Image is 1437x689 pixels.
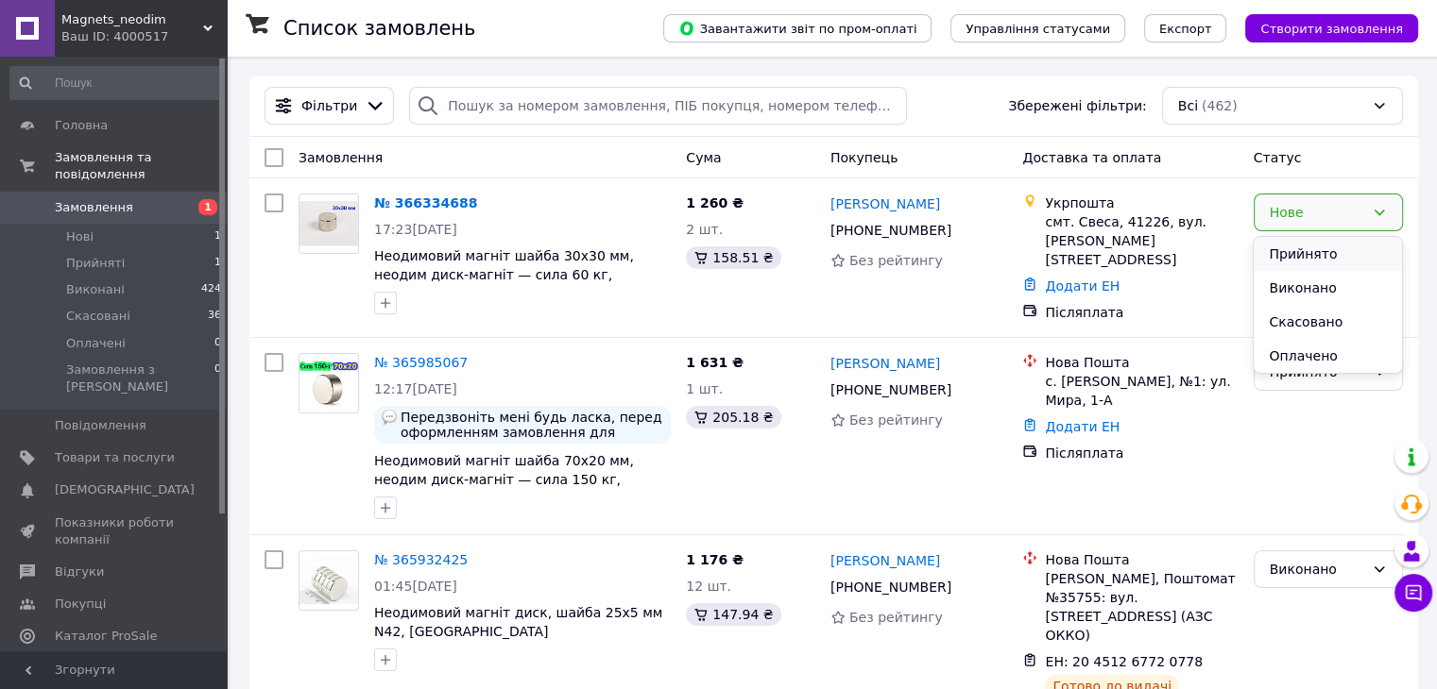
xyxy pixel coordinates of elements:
[1144,14,1227,42] button: Експорт
[1270,202,1364,223] div: Нове
[1159,22,1212,36] span: Експорт
[1045,569,1238,645] div: [PERSON_NAME], Поштомат №35755: вул. [STREET_ADDRESS] (АЗС ОККО)
[55,596,106,613] span: Покупці
[1254,271,1401,305] li: Виконано
[1045,193,1238,212] div: Укрпошта
[686,406,780,429] div: 205.18 ₴
[374,248,634,301] a: Неодимовий магніт шайба 30х30 мм, неодим диск-магніт — сила 60 кг, Польща
[1045,372,1238,410] div: с. [PERSON_NAME], №1: ул. Мира, 1-А
[208,308,221,325] span: 36
[9,66,223,100] input: Пошук
[214,335,221,352] span: 0
[374,453,634,506] a: Неодимовий магніт шайба 70х20 мм, неодим диск-магніт — сила 150 кг, [GEOGRAPHIC_DATA]
[299,550,359,611] a: Фото товару
[827,574,955,600] div: [PHONE_NUMBER]
[401,410,663,440] span: Передзвоніть мені будь ласка, перед оформленням замовлення для консультації. Дякую.
[1045,212,1238,269] div: смт. Свеса, 41226, вул. [PERSON_NAME][STREET_ADDRESS]
[55,199,133,216] span: Замовлення
[299,557,358,603] img: Фото товару
[1254,339,1401,373] li: Оплачено
[66,255,125,272] span: Прийняті
[830,354,940,373] a: [PERSON_NAME]
[374,605,662,639] a: Неодимовий магніт диск, шайба 25х5 мм N42, [GEOGRAPHIC_DATA]
[283,17,475,40] h1: Список замовлень
[849,253,943,268] span: Без рейтингу
[214,228,221,245] span: 1
[55,481,195,498] span: [DEMOGRAPHIC_DATA]
[1045,550,1238,569] div: Нова Пошта
[1045,444,1238,462] div: Післяплата
[382,410,397,425] img: :speech_balloon:
[198,199,217,215] span: 1
[1045,278,1120,294] a: Додати ЕН
[830,551,940,570] a: [PERSON_NAME]
[1045,419,1120,434] a: Додати ЕН
[1245,14,1418,42] button: Створити замовлення
[1045,654,1203,669] span: ЕН: 20 4512 6772 0778
[55,449,175,466] span: Товари та послуги
[686,579,731,594] span: 12 шт.
[55,514,175,548] span: Показники роботи компанії
[299,150,383,165] span: Замовлення
[1022,150,1161,165] span: Доставка та оплата
[686,222,723,237] span: 2 шт.
[686,195,744,210] span: 1 260 ₴
[678,20,916,37] span: Завантажити звіт по пром-оплаті
[827,217,955,244] div: [PHONE_NUMBER]
[55,417,146,434] span: Повідомлення
[55,563,104,580] span: Відгуки
[374,579,457,594] span: 01:45[DATE]
[374,195,477,210] a: № 366334688
[61,11,203,28] span: Magnets_neodim
[686,150,721,165] span: Cума
[1008,96,1146,115] span: Збережені фільтри:
[66,281,125,298] span: Виконані
[374,552,468,567] a: № 365932425
[299,358,358,408] img: Фото товару
[299,193,359,254] a: Фото товару
[1394,574,1432,612] button: Чат з покупцем
[830,194,940,213] a: [PERSON_NAME]
[374,222,457,237] span: 17:23[DATE]
[1270,559,1364,580] div: Виконано
[55,149,227,183] span: Замовлення та повідомлення
[299,353,359,413] a: Фото товару
[66,308,130,325] span: Скасовані
[301,96,357,115] span: Фільтри
[686,603,780,626] div: 147.94 ₴
[55,117,108,134] span: Головна
[1260,22,1403,36] span: Створити замовлення
[827,377,955,403] div: [PHONE_NUMBER]
[374,381,457,396] span: 12:17[DATE]
[849,412,943,428] span: Без рейтингу
[1254,305,1401,339] li: Скасовано
[214,255,221,272] span: 1
[1178,96,1198,115] span: Всі
[1202,98,1238,113] span: (462)
[66,228,94,245] span: Нові
[1254,237,1401,271] li: Прийнято
[55,628,157,645] span: Каталог ProSale
[214,361,221,395] span: 0
[1254,150,1302,165] span: Статус
[849,610,943,625] span: Без рейтингу
[61,28,227,45] div: Ваш ID: 4000517
[1045,303,1238,322] div: Післяплата
[1226,20,1418,35] a: Створити замовлення
[409,87,907,125] input: Пошук за номером замовлення, ПІБ покупця, номером телефону, Email, номером накладної
[299,201,358,246] img: Фото товару
[663,14,932,42] button: Завантажити звіт по пром-оплаті
[686,381,723,396] span: 1 шт.
[1045,353,1238,372] div: Нова Пошта
[686,355,744,370] span: 1 631 ₴
[686,246,780,269] div: 158.51 ₴
[950,14,1125,42] button: Управління статусами
[201,281,221,298] span: 424
[66,335,126,352] span: Оплачені
[830,150,898,165] span: Покупець
[66,361,214,395] span: Замовлення з [PERSON_NAME]
[966,22,1110,36] span: Управління статусами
